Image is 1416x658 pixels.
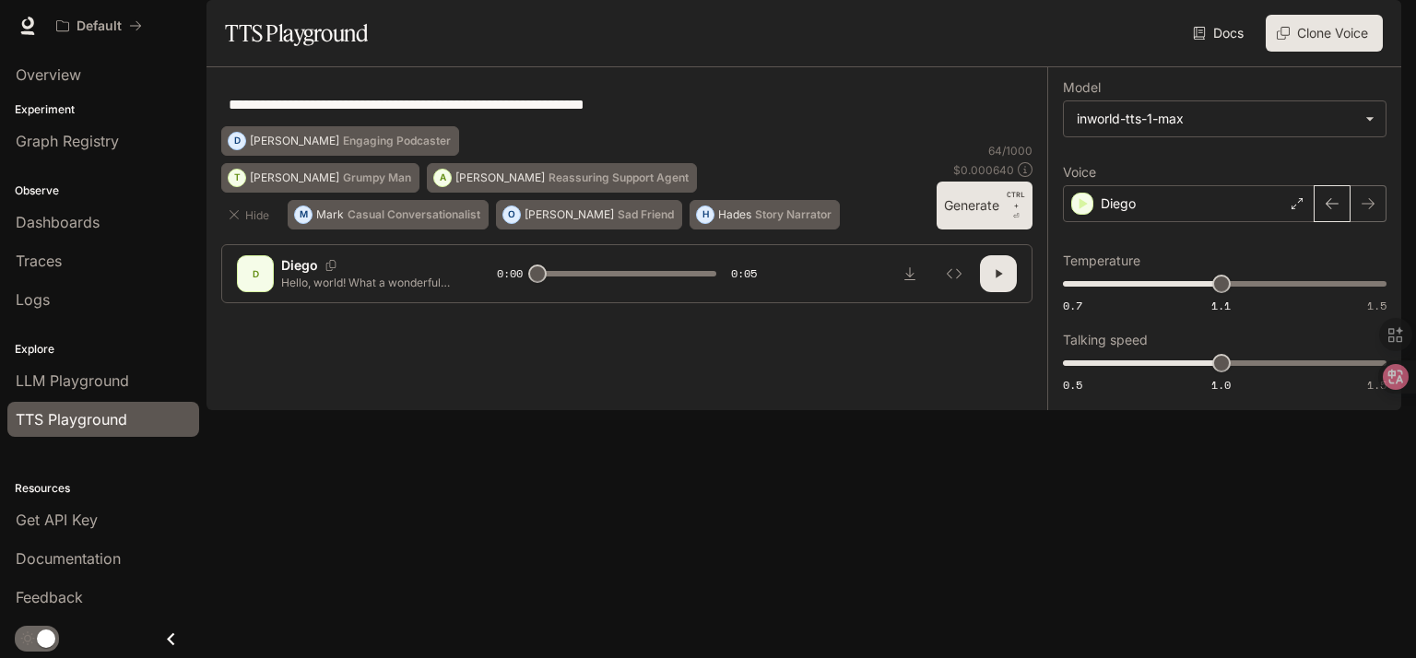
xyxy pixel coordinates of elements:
span: 1.1 [1211,298,1231,313]
button: D[PERSON_NAME]Engaging Podcaster [221,126,459,156]
div: O [503,200,520,229]
p: Hello, world! What a wonderful day to be a text-to-speech model! [281,275,453,290]
p: 64 / 1000 [988,143,1032,159]
p: Casual Conversationalist [348,209,480,220]
button: Copy Voice ID [318,260,344,271]
p: Diego [281,256,318,275]
div: M [295,200,312,229]
button: All workspaces [48,7,150,44]
div: T [229,163,245,193]
span: 1.0 [1211,377,1231,393]
div: D [241,259,270,288]
p: [PERSON_NAME] [250,135,339,147]
button: A[PERSON_NAME]Reassuring Support Agent [427,163,697,193]
p: Temperature [1063,254,1140,267]
div: A [434,163,451,193]
button: Hide [221,200,280,229]
div: H [697,200,714,229]
p: Sad Friend [618,209,674,220]
a: Docs [1189,15,1251,52]
button: HHadesStory Narrator [690,200,840,229]
p: Default [77,18,122,34]
button: MMarkCasual Conversationalist [288,200,489,229]
p: [PERSON_NAME] [250,172,339,183]
button: Clone Voice [1266,15,1383,52]
h1: TTS Playground [225,15,368,52]
button: Download audio [891,255,928,292]
div: inworld-tts-1-max [1064,101,1386,136]
span: 1.5 [1367,298,1386,313]
p: CTRL + [1007,189,1025,211]
p: Reassuring Support Agent [549,172,689,183]
button: T[PERSON_NAME]Grumpy Man [221,163,419,193]
p: Talking speed [1063,334,1148,347]
span: 0.5 [1063,377,1082,393]
button: Inspect [936,255,973,292]
p: Voice [1063,166,1096,179]
p: [PERSON_NAME] [455,172,545,183]
button: GenerateCTRL +⏎ [937,182,1032,229]
p: Model [1063,81,1101,94]
p: [PERSON_NAME] [525,209,614,220]
p: Mark [316,209,344,220]
p: Engaging Podcaster [343,135,451,147]
button: O[PERSON_NAME]Sad Friend [496,200,682,229]
p: Grumpy Man [343,172,411,183]
p: Hades [718,209,751,220]
span: 0:05 [731,264,757,283]
p: ⏎ [1007,189,1025,222]
div: D [229,126,245,156]
p: Diego [1101,194,1136,213]
span: 0.7 [1063,298,1082,313]
span: 0:00 [497,264,523,283]
div: inworld-tts-1-max [1077,110,1356,128]
p: $ 0.000640 [953,162,1014,178]
p: Story Narrator [755,209,832,220]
